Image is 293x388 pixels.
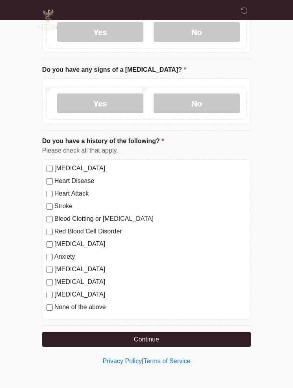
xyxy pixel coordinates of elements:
[46,191,53,197] input: Heart Attack
[54,227,247,236] label: Red Blood Cell Disorder
[154,93,240,113] label: No
[54,302,247,312] label: None of the above
[54,265,247,274] label: [MEDICAL_DATA]
[54,164,247,173] label: [MEDICAL_DATA]
[42,146,251,155] div: Please check all that apply.
[42,136,164,146] label: Do you have a history of the following?
[34,6,63,34] img: Diamond Phoenix Drips IV Hydration Logo
[46,241,53,248] input: [MEDICAL_DATA]
[54,176,247,186] label: Heart Disease
[54,252,247,261] label: Anxiety
[46,216,53,222] input: Blood Clotting or [MEDICAL_DATA]
[54,201,247,211] label: Stroke
[46,292,53,298] input: [MEDICAL_DATA]
[103,358,142,364] a: Privacy Policy
[46,304,53,311] input: None of the above
[46,279,53,285] input: [MEDICAL_DATA]
[142,358,143,364] a: |
[54,290,247,299] label: [MEDICAL_DATA]
[46,203,53,210] input: Stroke
[57,93,143,113] label: Yes
[46,166,53,172] input: [MEDICAL_DATA]
[42,65,186,75] label: Do you have any signs of a [MEDICAL_DATA]?
[46,178,53,185] input: Heart Disease
[143,358,190,364] a: Terms of Service
[42,332,251,347] button: Continue
[54,189,247,198] label: Heart Attack
[54,277,247,287] label: [MEDICAL_DATA]
[46,229,53,235] input: Red Blood Cell Disorder
[46,254,53,260] input: Anxiety
[54,214,247,224] label: Blood Clotting or [MEDICAL_DATA]
[54,239,247,249] label: [MEDICAL_DATA]
[46,267,53,273] input: [MEDICAL_DATA]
